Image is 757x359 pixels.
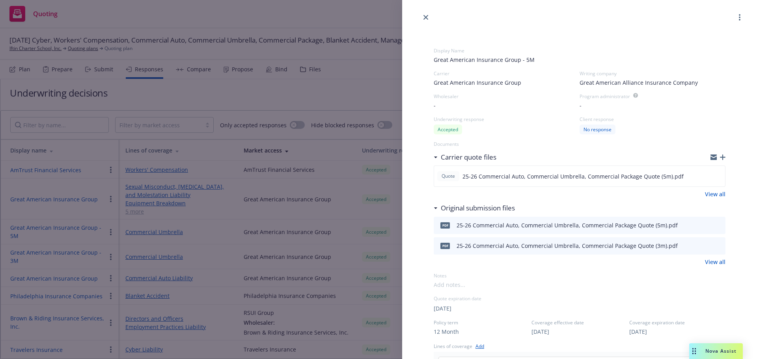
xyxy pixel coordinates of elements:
[434,295,725,302] div: Quote expiration date
[462,172,684,180] span: 25-26 Commercial Auto, Commercial Umbrella, Commercial Package Quote (5m).pdf
[440,173,456,180] span: Quote
[457,221,678,229] div: 25-26 Commercial Auto, Commercial Umbrella, Commercial Package Quote (5m).pdf
[434,141,725,147] div: Documents
[715,171,722,181] button: preview file
[705,258,725,266] a: View all
[457,242,678,250] div: 25-26 Commercial Auto, Commercial Umbrella, Commercial Package Quote (3m).pdf
[531,327,549,336] button: [DATE]
[702,171,709,181] button: download file
[580,116,725,123] div: Client response
[440,243,450,249] span: pdf
[421,13,431,22] a: close
[705,348,736,354] span: Nova Assist
[689,343,699,359] div: Drag to move
[531,319,628,326] span: Coverage effective date
[434,304,451,312] button: [DATE]
[580,93,630,100] div: Program administrator
[434,343,472,350] div: Lines of coverage
[434,319,530,326] span: Policy term
[434,116,580,123] div: Underwriting response
[703,221,709,230] button: download file
[434,203,515,213] div: Original submission files
[580,78,698,87] span: Great American Alliance Insurance Company
[703,241,709,251] button: download file
[434,327,459,336] button: 12 Month
[715,241,722,251] button: preview file
[705,190,725,198] a: View all
[434,272,725,279] div: Notes
[434,152,496,162] div: Carrier quote files
[440,222,450,228] span: pdf
[441,203,515,213] h3: Original submission files
[434,101,436,110] span: -
[580,70,725,77] div: Writing company
[629,319,725,326] span: Coverage expiration date
[475,342,484,350] a: Add
[715,221,722,230] button: preview file
[434,56,725,64] span: Great American Insurance Group - 5M
[434,93,580,100] div: Wholesaler
[434,47,725,54] div: Display Name
[434,70,580,77] div: Carrier
[434,125,462,134] div: Accepted
[689,343,743,359] button: Nova Assist
[629,327,647,336] button: [DATE]
[434,78,521,87] span: Great American Insurance Group
[580,125,615,134] div: No response
[580,101,582,110] span: -
[441,152,496,162] h3: Carrier quote files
